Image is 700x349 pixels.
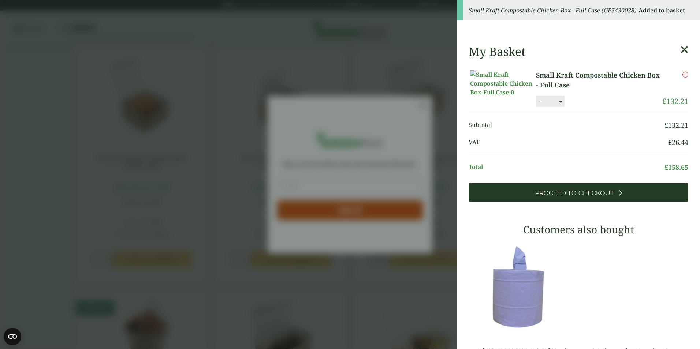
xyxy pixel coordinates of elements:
span: £ [664,121,668,130]
span: VAT [469,138,668,147]
span: Subtotal [469,120,664,130]
h2: My Basket [469,45,525,59]
span: £ [662,96,666,106]
a: Small Kraft Compostable Chicken Box - Full Case [536,70,662,90]
a: Remove this item [682,70,688,79]
bdi: 26.44 [668,138,688,147]
h3: Customers also bought [469,224,688,236]
strong: Added to basket [638,6,685,14]
button: + [557,98,564,105]
button: Open CMP widget [4,328,21,345]
bdi: 132.21 [664,121,688,130]
span: Total [469,162,664,172]
span: Proceed to Checkout [535,189,614,197]
a: Proceed to Checkout [469,183,688,202]
span: £ [664,163,668,172]
button: - [536,98,542,105]
bdi: 158.65 [664,163,688,172]
img: Small Kraft Compostable Chicken Box-Full Case-0 [470,70,536,97]
img: 3630017-2-Ply-Blue-Centre-Feed-104m [469,241,575,333]
span: £ [668,138,672,147]
em: Small Kraft Compostable Chicken Box - Full Case (GP5430038) [469,6,637,14]
bdi: 132.21 [662,96,688,106]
